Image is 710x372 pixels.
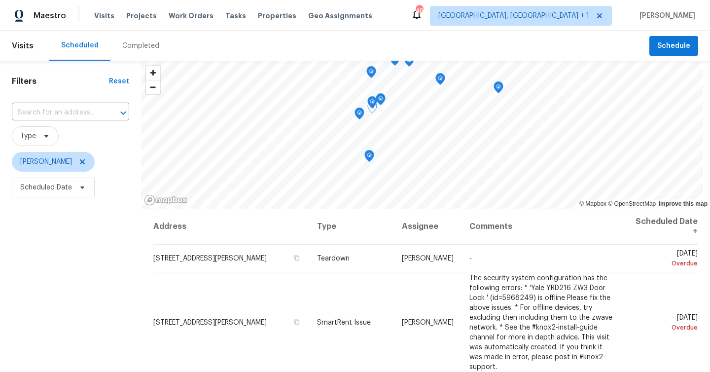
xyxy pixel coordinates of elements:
[292,254,301,262] button: Copy Address
[144,194,187,206] a: Mapbox homepage
[367,96,377,112] div: Map marker
[579,200,606,207] a: Mapbox
[153,255,267,262] span: [STREET_ADDRESS][PERSON_NAME]
[633,259,698,268] div: Overdue
[225,12,246,19] span: Tasks
[469,274,612,370] span: The security system configuration has the following errors: * 'Yale YRD216 ZW3 Door Lock ' (id=59...
[126,11,157,21] span: Projects
[633,250,698,268] span: [DATE]
[394,209,461,245] th: Assignee
[308,11,372,21] span: Geo Assignments
[355,108,364,123] div: Map marker
[309,209,394,245] th: Type
[258,11,296,21] span: Properties
[435,73,445,88] div: Map marker
[169,11,213,21] span: Work Orders
[404,55,414,70] div: Map marker
[633,314,698,332] span: [DATE]
[625,209,698,245] th: Scheduled Date ↑
[109,76,129,86] div: Reset
[364,150,374,165] div: Map marker
[494,81,503,97] div: Map marker
[153,209,309,245] th: Address
[20,183,72,192] span: Scheduled Date
[12,105,102,120] input: Search for an address...
[376,93,386,109] div: Map marker
[402,319,454,326] span: [PERSON_NAME]
[12,76,109,86] h1: Filters
[461,209,625,245] th: Comments
[146,80,160,94] button: Zoom out
[469,255,472,262] span: -
[122,41,159,51] div: Completed
[659,200,708,207] a: Improve this map
[94,11,114,21] span: Visits
[141,61,703,209] canvas: Map
[61,40,99,50] div: Scheduled
[366,66,376,81] div: Map marker
[317,319,371,326] span: SmartRent Issue
[636,11,695,21] span: [PERSON_NAME]
[146,66,160,80] button: Zoom in
[438,11,589,21] span: [GEOGRAPHIC_DATA], [GEOGRAPHIC_DATA] + 1
[317,255,350,262] span: Teardown
[12,35,34,57] span: Visits
[416,6,423,16] div: 48
[292,317,301,326] button: Copy Address
[153,319,267,326] span: [STREET_ADDRESS][PERSON_NAME]
[390,54,400,69] div: Map marker
[649,36,698,56] button: Schedule
[20,131,36,141] span: Type
[34,11,66,21] span: Maestro
[608,200,656,207] a: OpenStreetMap
[402,255,454,262] span: [PERSON_NAME]
[633,322,698,332] div: Overdue
[657,40,690,52] span: Schedule
[20,157,72,167] span: [PERSON_NAME]
[116,106,130,120] button: Open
